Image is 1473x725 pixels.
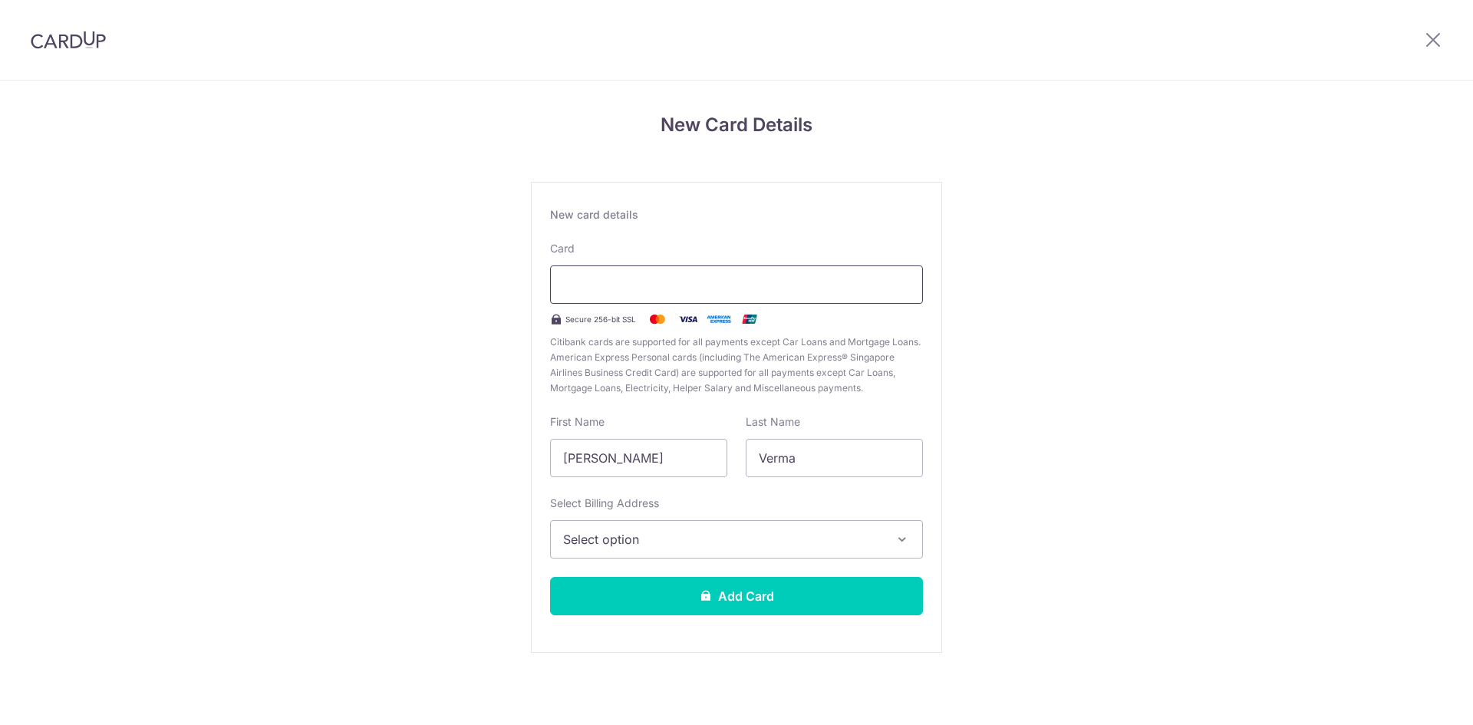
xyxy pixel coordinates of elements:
[550,496,659,511] label: Select Billing Address
[550,241,575,256] label: Card
[531,111,942,139] h4: New Card Details
[31,31,106,49] img: CardUp
[550,334,923,396] span: Citibank cards are supported for all payments except Car Loans and Mortgage Loans. American Expre...
[746,414,800,430] label: Last Name
[673,310,704,328] img: Visa
[642,310,673,328] img: Mastercard
[565,313,636,325] span: Secure 256-bit SSL
[550,577,923,615] button: Add Card
[550,414,605,430] label: First Name
[704,310,734,328] img: .alt.amex
[550,207,923,222] div: New card details
[563,530,882,549] span: Select option
[550,520,923,559] button: Select option
[746,439,923,477] input: Cardholder Last Name
[563,275,910,294] iframe: Secure card payment input frame
[734,310,765,328] img: .alt.unionpay
[550,439,727,477] input: Cardholder First Name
